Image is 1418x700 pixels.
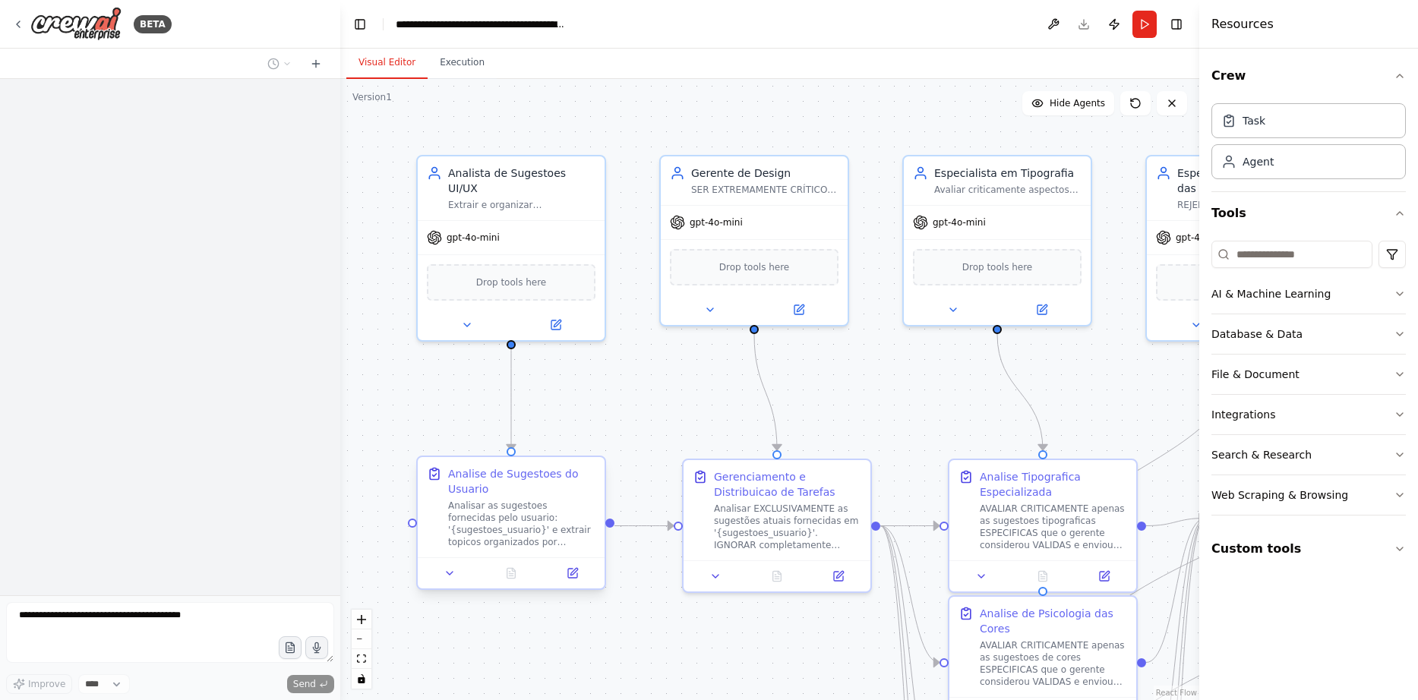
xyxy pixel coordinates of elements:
[476,275,547,290] span: Drop tools here
[1211,192,1406,235] button: Tools
[719,260,790,275] span: Drop tools here
[448,500,595,548] div: Analisar as sugestoes fornecidas pelo usuario: '{sugestoes_usuario}' e extrair topicos organizado...
[962,260,1033,275] span: Drop tools here
[714,469,861,500] div: Gerenciamento e Distribuicao de Tarefas
[933,216,986,229] span: gpt-4o-mini
[546,564,598,582] button: Open in side panel
[934,166,1082,181] div: Especialista em Tipografia
[990,334,1050,450] g: Edge from e9b2817d-ef60-4737-8a0f-44924aa60328 to 20a08c95-933b-42c7-96c8-748990f72afe
[304,55,328,73] button: Start a new chat
[1156,689,1197,697] a: React Flow attribution
[1211,447,1312,462] div: Search & Research
[28,678,65,690] span: Improve
[747,334,785,450] g: Edge from 00d02535-f7a9-45d1-9ba9-5a8f49bc4a65 to 890812ec-cb06-4f63-b20d-ae5cee231777
[1211,395,1406,434] button: Integrations
[934,184,1082,196] div: Avaliar criticamente aspectos tipograficos recebidos do gerente, APROVAR apenas sugestoes que mel...
[1211,475,1406,515] button: Web Scraping & Browsing
[880,519,940,534] g: Edge from 890812ec-cb06-4f63-b20d-ae5cee231777 to 20a08c95-933b-42c7-96c8-748990f72afe
[1177,166,1325,196] div: Especialista em Psicologia das Cores
[980,503,1127,551] div: AVALIAR CRITICAMENTE apenas as sugestoes tipograficas ESPECIFICAS que o gerente considerou VALIDA...
[682,459,872,593] div: Gerenciamento e Distribuicao de TarefasAnalisar EXCLUSIVAMENTE as sugestões atuais fornecidas em ...
[980,639,1127,688] div: AVALIAR CRITICAMENTE apenas as sugestoes de cores ESPECIFICAS que o gerente considerou VALIDAS e ...
[352,91,392,103] div: Version 1
[714,503,861,551] div: Analisar EXCLUSIVAMENTE as sugestões atuais fornecidas em '{sugestoes_usuario}'. IGNORAR completa...
[293,678,316,690] span: Send
[448,166,595,196] div: Analista de Sugestoes UI/UX
[1177,199,1325,211] div: REJEITAR SEMPRE rosa e lilás para contextos profissionais/sérios. REJEITAR qualquer paleta inadeq...
[1211,407,1275,422] div: Integrations
[1243,154,1274,169] div: Agent
[812,567,864,585] button: Open in side panel
[1211,435,1406,475] button: Search & Research
[305,636,328,659] button: Click to speak your automation idea
[1211,314,1406,354] button: Database & Data
[980,469,1127,500] div: Analise Tipografica Especializada
[1211,286,1331,301] div: AI & Machine Learning
[948,459,1138,593] div: Analise Tipografica EspecializadaAVALIAR CRITICAMENTE apenas as sugestoes tipograficas ESPECIFICA...
[416,459,606,593] div: Analise de Sugestoes do UsuarioAnalisar as sugestoes fornecidas pelo usuario: '{sugestoes_usuario...
[691,166,838,181] div: Gerente de Design
[1211,97,1406,191] div: Crew
[1166,14,1187,35] button: Hide right sidebar
[659,155,849,326] div: Gerente de DesignSER EXTREMAMENTE CRÍTICO e REJEITAR sugestões inadequadas para UX/UI. DESCARTAR ...
[691,184,838,196] div: SER EXTREMAMENTE CRÍTICO e REJEITAR sugestões inadequadas para UX/UI. DESCARTAR completamente sug...
[690,216,743,229] span: gpt-4o-mini
[1211,55,1406,97] button: Crew
[1211,235,1406,528] div: Tools
[352,669,371,689] button: toggle interactivity
[287,675,334,693] button: Send
[261,55,298,73] button: Switch to previous chat
[1022,91,1114,115] button: Hide Agents
[416,155,606,342] div: Analista de Sugestoes UI/UXExtrair e organizar EXCLUSIVAMENTE os tópicos presentes nas sugestões ...
[1035,349,1248,587] g: Edge from 1e112678-bc84-4bcc-8cde-7679504aa037 to a59c36a7-875b-44ae-867c-15fda513bde6
[349,14,371,35] button: Hide left sidebar
[513,316,598,334] button: Open in side panel
[346,47,428,79] button: Visual Editor
[448,199,595,211] div: Extrair e organizar EXCLUSIVAMENTE os tópicos presentes nas sugestões fornecidas em '{sugestoes_u...
[279,636,302,659] button: Upload files
[1145,155,1335,342] div: Especialista em Psicologia das CoresREJEITAR SEMPRE rosa e lilás para contextos profissionais/sér...
[352,610,371,629] button: zoom in
[134,15,172,33] div: BETA
[902,155,1092,326] div: Especialista em TipografiaAvaliar criticamente aspectos tipograficos recebidos do gerente, APROVA...
[30,7,122,41] img: Logo
[479,564,544,582] button: No output available
[352,610,371,689] div: React Flow controls
[448,466,595,497] div: Analise de Sugestoes do Usuario
[6,674,72,694] button: Improve
[1211,528,1406,570] button: Custom tools
[1211,367,1300,382] div: File & Document
[1050,97,1105,109] span: Hide Agents
[352,649,371,669] button: fit view
[1211,355,1406,394] button: File & Document
[1211,274,1406,314] button: AI & Machine Learning
[1211,487,1348,503] div: Web Scraping & Browsing
[504,334,519,450] g: Edge from 2a6b429d-c4d8-4966-bf48-71833d3398dd to ba176d67-dd4f-4cd6-9629-887f53a0f781
[980,606,1127,636] div: Analise de Psicologia das Cores
[1011,567,1075,585] button: No output available
[1146,511,1205,534] g: Edge from 20a08c95-933b-42c7-96c8-748990f72afe to b242719f-9b69-4c8b-9bb5-9367ad90d116
[1146,511,1205,670] g: Edge from a59c36a7-875b-44ae-867c-15fda513bde6 to b242719f-9b69-4c8b-9bb5-9367ad90d116
[745,567,810,585] button: No output available
[1211,326,1303,342] div: Database & Data
[1078,567,1130,585] button: Open in side panel
[614,519,674,534] g: Edge from ba176d67-dd4f-4cd6-9629-887f53a0f781 to 890812ec-cb06-4f63-b20d-ae5cee231777
[447,232,500,244] span: gpt-4o-mini
[396,17,567,32] nav: breadcrumb
[1176,232,1229,244] span: gpt-4o-mini
[352,629,371,649] button: zoom out
[1243,113,1265,128] div: Task
[999,301,1085,319] button: Open in side panel
[428,47,497,79] button: Execution
[756,301,842,319] button: Open in side panel
[880,519,940,670] g: Edge from 890812ec-cb06-4f63-b20d-ae5cee231777 to a59c36a7-875b-44ae-867c-15fda513bde6
[1211,15,1274,33] h4: Resources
